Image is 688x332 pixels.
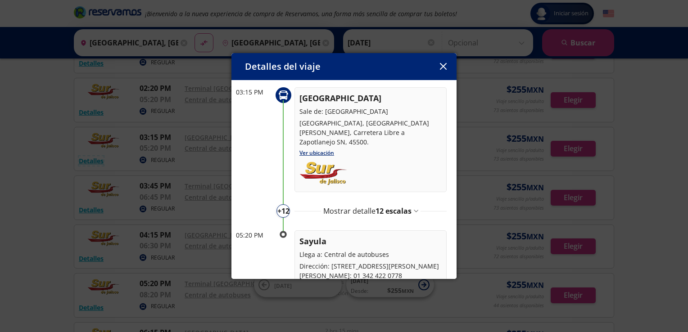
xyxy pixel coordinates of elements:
[323,206,412,216] p: Mostrar detalle
[299,261,442,280] p: Dirección: [STREET_ADDRESS][PERSON_NAME][PERSON_NAME]: 01 342 422 0778
[236,230,272,240] p: 05:20 PM
[299,118,442,147] p: [GEOGRAPHIC_DATA], [GEOGRAPHIC_DATA][PERSON_NAME], Carretera Libre a Zapotlanejo SN, 45500.
[323,206,418,216] button: Mostrar detalle12 escalas
[299,107,442,116] p: Sale de: [GEOGRAPHIC_DATA]
[245,60,321,73] p: Detalles del viaje
[376,206,412,216] span: 12 escalas
[299,160,348,187] img: uploads_2F1613975121036-sj2am4335tr-a63a548d1d5aa488999e4201dd4546c3_2Fsur-de-jalisco.png
[236,87,272,97] p: 03:15 PM
[299,92,442,104] p: [GEOGRAPHIC_DATA]
[277,206,290,216] p: + 12
[299,235,442,247] p: Sayula
[299,250,442,259] p: Llega a: Central de autobuses
[299,149,334,157] a: Ver ubicación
